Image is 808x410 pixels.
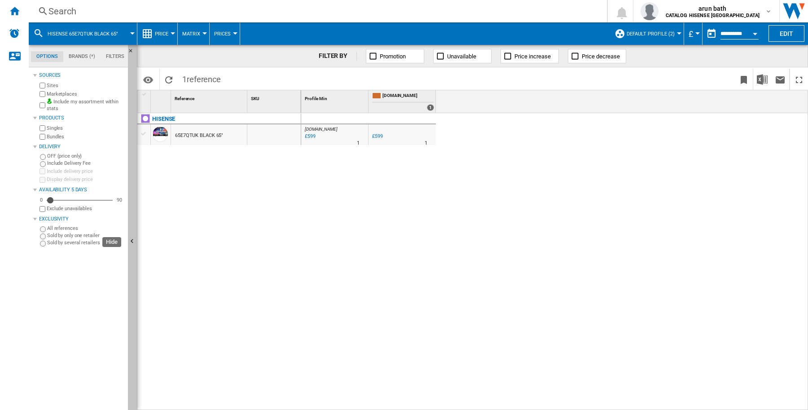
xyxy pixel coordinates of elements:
[39,216,124,223] div: Exclusivity
[249,90,301,104] div: SKU Sort None
[641,2,659,20] img: profile.jpg
[757,74,768,85] img: excel-24x24.png
[615,22,679,45] div: Default profile (2)
[40,234,46,239] input: Sold by only one retailer
[142,22,173,45] div: Price
[47,232,124,239] label: Sold by only one retailer
[153,90,171,104] div: Sort None
[40,83,45,88] input: Sites
[735,69,753,90] button: Bookmark this report
[568,49,626,63] button: Price decrease
[47,239,124,246] label: Sold by several retailers
[427,104,434,111] div: 1 offers sold by AMAZON.CO.UK
[382,93,434,100] span: [DOMAIN_NAME]
[303,132,316,141] div: Last updated : Tuesday, 26 August 2025 04:17
[214,22,235,45] button: Prices
[514,53,551,60] span: Price increase
[47,176,124,183] label: Display delivery price
[582,53,620,60] span: Price decrease
[47,196,113,205] md-slider: Availability
[39,186,124,194] div: Availability 5 Days
[40,154,46,160] input: OFF (price only)
[182,22,205,45] button: Matrix
[48,5,584,18] div: Search
[47,225,124,232] label: All references
[173,90,247,104] div: Reference Sort None
[155,22,173,45] button: Price
[303,90,368,104] div: Sort None
[768,25,804,42] button: Edit
[175,96,194,101] span: Reference
[175,125,223,146] div: 65E7QTUK BLACK 65"
[627,31,675,37] span: Default profile (2)
[425,139,427,148] div: Delivery Time : 1 day
[303,90,368,104] div: Profile Min Sort None
[703,25,720,43] button: md-calendar
[38,197,45,203] div: 0
[47,160,124,167] label: Include Delivery Fee
[753,69,771,90] button: Download in Excel
[182,31,200,37] span: Matrix
[666,4,760,13] span: arun bath
[40,91,45,97] input: Marketplaces
[627,22,679,45] button: Default profile (2)
[747,24,763,40] button: Open calendar
[114,197,124,203] div: 90
[139,71,157,88] button: Options
[366,49,424,63] button: Promotion
[380,53,406,60] span: Promotion
[251,96,259,101] span: SKU
[39,143,124,150] div: Delivery
[40,168,45,174] input: Include delivery price
[40,206,45,212] input: Display delivery price
[40,134,45,140] input: Bundles
[155,31,168,37] span: Price
[47,205,124,212] label: Exclude unavailables
[128,45,139,61] button: Hide
[9,28,20,39] img: alerts-logo.svg
[771,69,789,90] button: Send this report by email
[40,177,45,183] input: Display delivery price
[152,114,175,124] div: Click to filter on that brand
[101,51,130,62] md-tab-item: Filters
[684,22,703,45] md-menu: Currency
[47,133,124,140] label: Bundles
[47,125,124,132] label: Singles
[173,90,247,104] div: Sort None
[47,91,124,97] label: Marketplaces
[48,22,127,45] button: HISENSE 65E7QTUK BLACK 65"
[372,133,383,139] div: £599
[249,90,301,104] div: Sort None
[40,161,46,167] input: Include Delivery Fee
[214,31,231,37] span: Prices
[47,98,52,104] img: mysite-bg-18x18.png
[31,51,63,62] md-tab-item: Options
[178,69,225,88] span: 1
[47,168,124,175] label: Include delivery price
[48,31,118,37] span: HISENSE 65E7QTUK BLACK 65"
[187,75,221,84] span: reference
[40,100,45,111] input: Include my assortment within stats
[447,53,476,60] span: Unavailable
[305,127,338,132] span: [DOMAIN_NAME]
[305,96,327,101] span: Profile Min
[47,82,124,89] label: Sites
[40,226,46,232] input: All references
[371,132,383,141] div: £599
[319,52,357,61] div: FILTER BY
[47,98,124,112] label: Include my assortment within stats
[39,115,124,122] div: Products
[666,13,760,18] b: CATALOG HISENSE [GEOGRAPHIC_DATA]
[501,49,559,63] button: Price increase
[40,125,45,131] input: Singles
[790,69,808,90] button: Maximize
[689,29,693,39] span: £
[40,241,46,247] input: Sold by several retailers
[689,22,698,45] button: £
[47,153,124,159] label: OFF (price only)
[33,22,132,45] div: HISENSE 65E7QTUK BLACK 65"
[39,72,124,79] div: Sources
